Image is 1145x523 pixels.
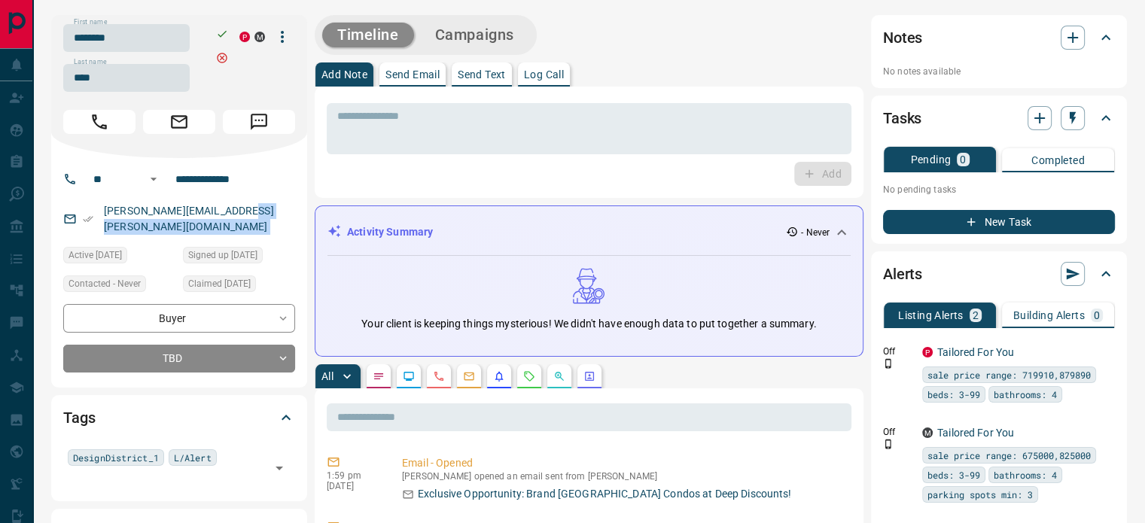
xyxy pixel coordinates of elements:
p: No notes available [883,65,1115,78]
div: Buyer [63,304,295,332]
svg: Emails [463,370,475,382]
span: Contacted - Never [69,276,141,291]
p: - Never [801,226,830,239]
p: All [321,371,333,382]
p: Exclusive Opportunity: Brand [GEOGRAPHIC_DATA] Condos at Deep Discounts! [418,486,791,502]
span: bathrooms: 4 [994,387,1057,402]
span: Message [223,110,295,134]
p: Completed [1031,155,1085,166]
div: property.ca [239,32,250,42]
h2: Notes [883,26,922,50]
div: Notes [883,20,1115,56]
a: Tailored For You [937,346,1014,358]
p: Pending [910,154,951,165]
div: Tasks [883,100,1115,136]
svg: Listing Alerts [493,370,505,382]
svg: Calls [433,370,445,382]
p: [DATE] [327,481,379,491]
p: 0 [1094,310,1100,321]
p: 1:59 pm [327,470,379,481]
button: Campaigns [420,23,529,47]
svg: Push Notification Only [883,439,894,449]
div: Tue May 09 2023 [183,275,295,296]
p: No pending tasks [883,178,1115,201]
p: Log Call [524,69,564,80]
div: Alerts [883,256,1115,292]
svg: Email Verified [83,214,93,224]
div: mrloft.ca [922,427,933,438]
span: DesignDistrict_1 [73,450,159,465]
span: Active [DATE] [69,248,122,263]
p: 2 [973,310,979,321]
span: Signed up [DATE] [188,248,257,263]
p: Off [883,345,913,358]
div: Fri Dec 15 2023 [63,247,175,268]
span: Claimed [DATE] [188,276,251,291]
svg: Opportunities [553,370,565,382]
span: L/Alert [174,450,212,465]
div: property.ca [922,347,933,357]
a: [PERSON_NAME][EMAIL_ADDRESS][PERSON_NAME][DOMAIN_NAME] [104,205,274,233]
label: First name [74,17,107,27]
svg: Notes [373,370,385,382]
div: Tags [63,400,295,436]
p: Your client is keeping things mysterious! We didn't have enough data to put together a summary. [361,316,816,332]
div: Tue May 09 2023 [183,247,295,268]
svg: Requests [523,370,535,382]
span: beds: 3-99 [927,387,980,402]
div: Activity Summary- Never [327,218,851,246]
span: beds: 3-99 [927,467,980,482]
label: Last name [74,57,107,67]
p: Listing Alerts [898,310,964,321]
p: 0 [960,154,966,165]
span: sale price range: 675000,825000 [927,448,1091,463]
span: Email [143,110,215,134]
p: Email - Opened [402,455,845,471]
p: Add Note [321,69,367,80]
p: Off [883,425,913,439]
div: TBD [63,345,295,372]
h2: Alerts [883,262,922,286]
a: Tailored For You [937,427,1014,439]
p: Activity Summary [347,224,433,240]
div: mrloft.ca [254,32,265,42]
svg: Lead Browsing Activity [403,370,415,382]
h2: Tasks [883,106,921,130]
span: parking spots min: 3 [927,487,1033,502]
button: New Task [883,210,1115,234]
span: bathrooms: 4 [994,467,1057,482]
svg: Agent Actions [583,370,595,382]
button: Open [269,458,290,479]
p: [PERSON_NAME] opened an email sent from [PERSON_NAME] [402,471,845,482]
h2: Tags [63,406,95,430]
p: Building Alerts [1013,310,1085,321]
span: sale price range: 719910,879890 [927,367,1091,382]
svg: Push Notification Only [883,358,894,369]
span: Call [63,110,136,134]
button: Timeline [322,23,414,47]
p: Send Email [385,69,440,80]
p: Send Text [458,69,506,80]
button: Open [145,170,163,188]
